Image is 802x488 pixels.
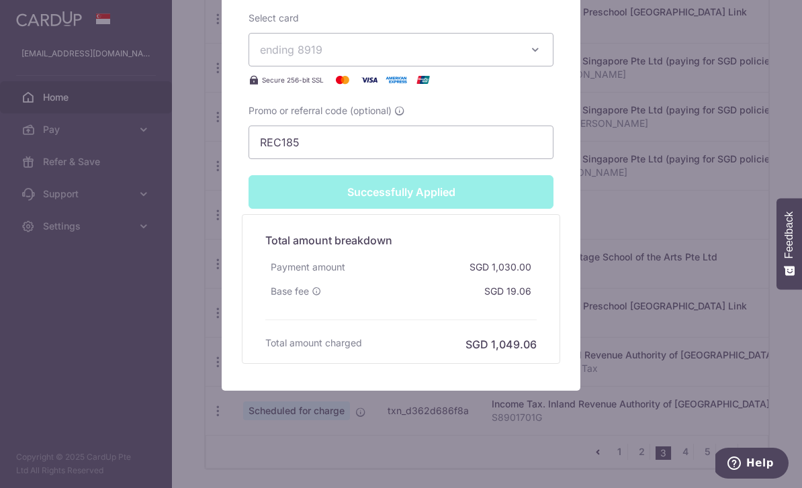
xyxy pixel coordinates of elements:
[465,336,537,352] h6: SGD 1,049.06
[356,72,383,88] img: Visa
[271,285,309,298] span: Base fee
[265,232,537,248] h5: Total amount breakdown
[383,72,410,88] img: American Express
[479,279,537,303] div: SGD 19.06
[249,33,553,66] button: ending 8919
[776,198,802,289] button: Feedback - Show survey
[464,255,537,279] div: SGD 1,030.00
[715,448,789,481] iframe: Opens a widget where you can find more information
[262,75,324,85] span: Secure 256-bit SSL
[249,104,392,117] span: Promo or referral code (optional)
[783,211,795,258] span: Feedback
[410,72,437,88] img: UnionPay
[260,43,322,56] span: ending 8919
[249,11,299,25] label: Select card
[329,72,356,88] img: Mastercard
[265,336,362,350] h6: Total amount charged
[265,255,351,279] div: Payment amount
